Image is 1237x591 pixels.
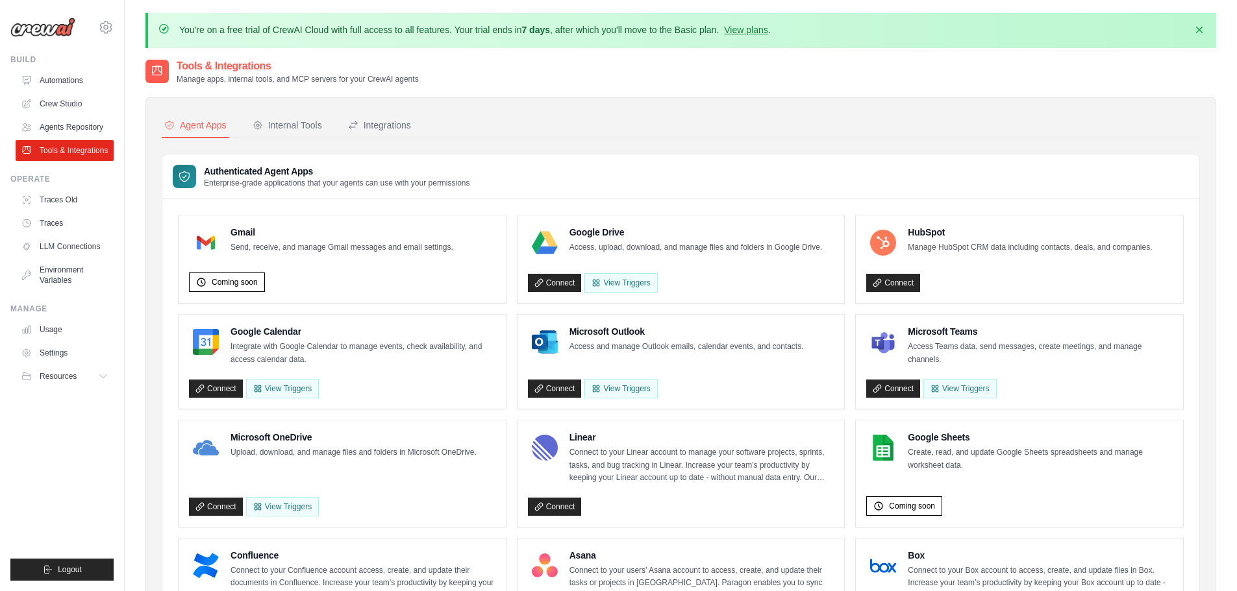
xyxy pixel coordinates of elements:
[10,559,114,581] button: Logout
[193,435,219,461] img: Microsoft OneDrive Logo
[16,366,114,387] button: Resources
[348,119,411,132] div: Integrations
[10,304,114,314] div: Manage
[177,58,419,74] h2: Tools & Integrations
[866,274,920,292] a: Connect
[866,380,920,398] a: Connect
[569,325,804,338] h4: Microsoft Outlook
[569,446,834,485] p: Connect to your Linear account to manage your software projects, sprints, tasks, and bug tracking...
[250,114,325,138] button: Internal Tools
[189,498,243,516] a: Connect
[193,329,219,355] img: Google Calendar Logo
[569,241,823,254] p: Access, upload, download, and manage files and folders in Google Drive.
[528,380,582,398] a: Connect
[16,213,114,234] a: Traces
[569,431,834,444] h4: Linear
[908,446,1173,472] p: Create, read, and update Google Sheets spreadsheets and manage worksheet data.
[231,549,495,562] h4: Confluence
[246,379,319,398] button: View Triggers
[528,498,582,516] a: Connect
[908,431,1173,444] h4: Google Sheets
[246,497,319,516] : View Triggers
[16,259,114,291] a: Environment Variables
[162,114,229,138] button: Agent Apps
[889,501,935,511] span: Coming soon
[204,165,470,178] h3: Authenticated Agent Apps
[870,435,896,461] img: Google Sheets Logo
[923,379,996,398] : View Triggers
[584,273,657,293] : View Triggers
[532,329,558,355] img: Microsoft Outlook Logo
[532,230,558,256] img: Google Drive Logo
[193,553,219,579] img: Confluence Logo
[58,564,82,575] span: Logout
[908,325,1173,338] h4: Microsoft Teams
[870,230,896,256] img: HubSpot Logo
[532,553,558,579] img: Asana Logo
[16,343,114,363] a: Settings
[16,70,114,91] a: Automations
[204,178,470,188] p: Enterprise-grade applications that your agents can use with your permissions
[908,226,1152,239] h4: HubSpot
[40,371,77,381] span: Resources
[16,189,114,210] a: Traces Old
[10,174,114,184] div: Operate
[212,277,258,287] span: Coming soon
[569,549,834,562] h4: Asana
[870,329,896,355] img: Microsoft Teams Logo
[908,241,1152,254] p: Manage HubSpot CRM data including contacts, deals, and companies.
[532,435,558,461] img: Linear Logo
[724,25,768,35] a: View plans
[231,446,477,459] p: Upload, download, and manage files and folders in Microsoft OneDrive.
[16,93,114,114] a: Crew Studio
[345,114,414,138] button: Integrations
[908,549,1173,562] h4: Box
[528,274,582,292] a: Connect
[569,341,804,354] p: Access and manage Outlook emails, calendar events, and contacts.
[231,341,495,366] p: Integrate with Google Calendar to manage events, check availability, and access calendar data.
[253,119,322,132] div: Internal Tools
[584,379,657,398] : View Triggers
[16,236,114,257] a: LLM Connections
[16,117,114,138] a: Agents Repository
[569,226,823,239] h4: Google Drive
[193,230,219,256] img: Gmail Logo
[16,140,114,161] a: Tools & Integrations
[231,226,453,239] h4: Gmail
[521,25,550,35] strong: 7 days
[870,553,896,579] img: Box Logo
[10,18,75,37] img: Logo
[179,23,771,36] p: You're on a free trial of CrewAI Cloud with full access to all features. Your trial ends in , aft...
[231,241,453,254] p: Send, receive, and manage Gmail messages and email settings.
[177,74,419,84] p: Manage apps, internal tools, and MCP servers for your CrewAI agents
[231,325,495,338] h4: Google Calendar
[908,341,1173,366] p: Access Teams data, send messages, create meetings, and manage channels.
[189,380,243,398] a: Connect
[10,54,114,65] div: Build
[16,319,114,340] a: Usage
[231,431,477,444] h4: Microsoft OneDrive
[164,119,227,132] div: Agent Apps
